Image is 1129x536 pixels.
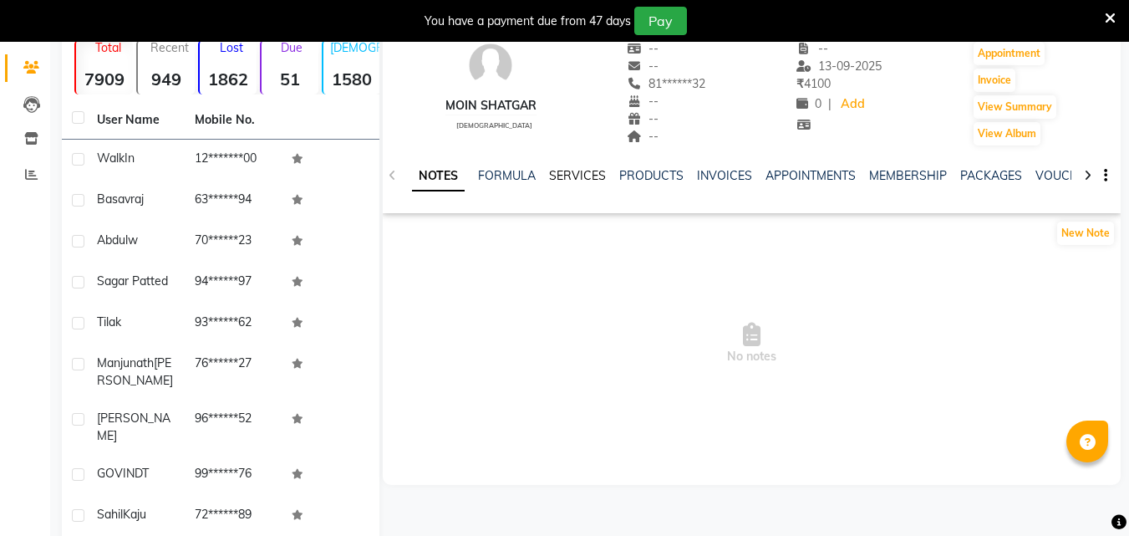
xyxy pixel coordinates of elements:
[478,168,536,183] a: FORMULA
[206,40,257,55] p: Lost
[796,59,882,74] span: 13-09-2025
[97,466,142,481] span: GOVIND
[97,355,154,370] span: Manjunath
[796,96,821,111] span: 0
[697,168,752,183] a: INVOICES
[765,168,856,183] a: APPOINTMENTS
[634,7,687,35] button: Pay
[465,40,516,90] img: avatar
[838,93,867,116] a: Add
[796,41,828,56] span: --
[628,59,659,74] span: --
[97,232,138,248] span: Abdulw
[97,507,123,522] span: Sahil
[142,466,149,481] span: T
[125,151,135,166] span: In
[425,13,631,30] div: You have a payment due from 47 days
[412,161,465,191] a: NOTES
[323,69,380,89] strong: 1580
[265,40,318,55] p: Due
[123,507,146,522] span: Kaju
[97,273,168,288] span: sagar patted
[87,101,185,140] th: User Name
[97,411,170,443] span: [PERSON_NAME]
[262,69,318,89] strong: 51
[796,76,804,91] span: ₹
[960,168,1022,183] a: PACKAGES
[974,122,1040,145] button: View Album
[974,95,1056,119] button: View Summary
[628,94,659,109] span: --
[200,69,257,89] strong: 1862
[869,168,947,183] a: MEMBERSHIP
[796,76,831,91] span: 4100
[974,42,1045,65] button: Appointment
[83,40,133,55] p: Total
[76,69,133,89] strong: 7909
[445,97,537,115] div: Moin shatgar
[97,151,125,166] span: Walk
[549,168,606,183] a: SERVICES
[185,101,282,140] th: Mobile No.
[974,69,1015,92] button: Invoice
[628,41,659,56] span: --
[628,129,659,144] span: --
[1057,222,1114,245] button: New Note
[138,69,195,89] strong: 949
[330,40,380,55] p: [DEMOGRAPHIC_DATA]
[145,40,195,55] p: Recent
[383,260,1121,427] span: No notes
[828,95,831,113] span: |
[1035,168,1101,183] a: VOUCHERS
[628,111,659,126] span: --
[456,121,532,130] span: [DEMOGRAPHIC_DATA]
[97,314,121,329] span: Tilak
[97,191,144,207] span: basavraj
[619,168,684,183] a: PRODUCTS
